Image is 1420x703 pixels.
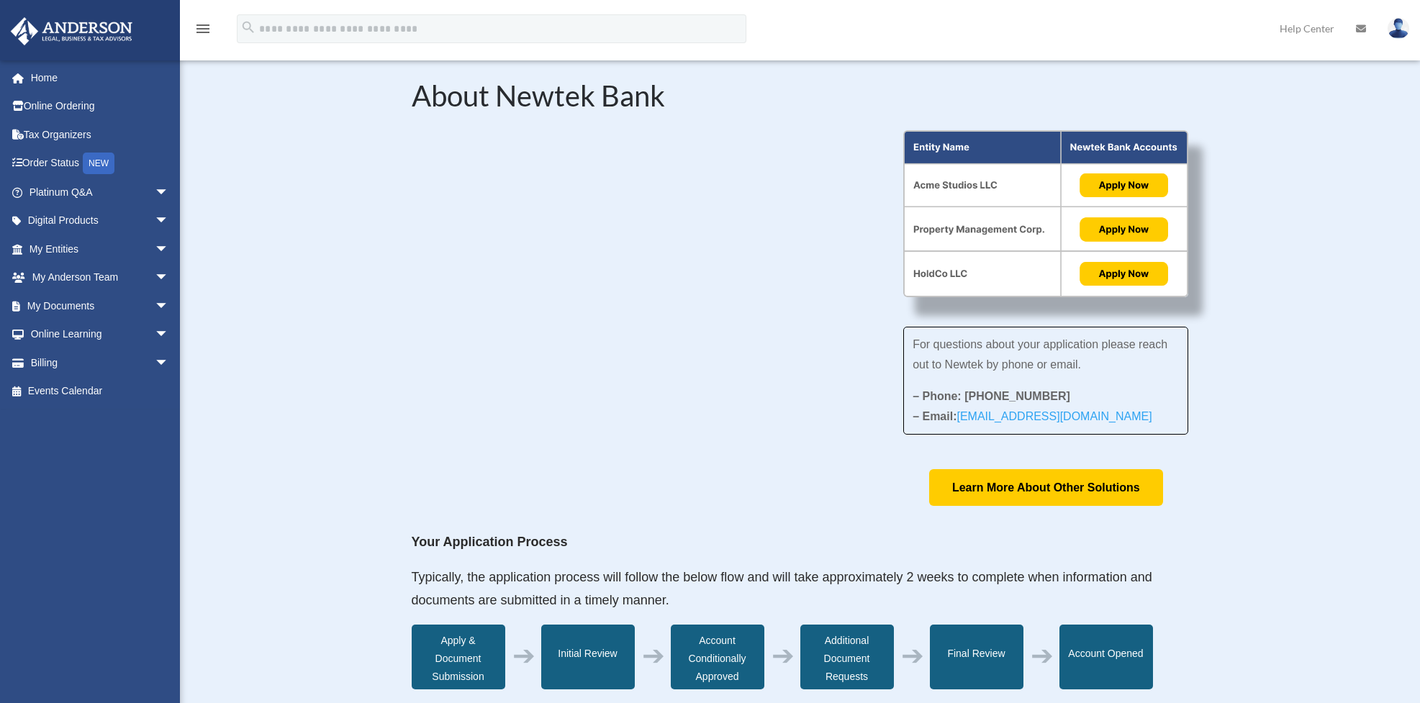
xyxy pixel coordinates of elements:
strong: – Phone: [PHONE_NUMBER] [913,390,1070,402]
div: Account Opened [1059,625,1153,689]
div: ➔ [901,647,924,665]
span: arrow_drop_down [155,235,184,264]
a: Digital Productsarrow_drop_down [10,207,191,235]
span: arrow_drop_down [155,291,184,321]
a: Platinum Q&Aarrow_drop_down [10,178,191,207]
span: arrow_drop_down [155,348,184,378]
div: ➔ [1031,647,1054,665]
a: Online Ordering [10,92,191,121]
div: Apply & Document Submission [412,625,505,689]
div: ➔ [772,647,795,665]
div: ➔ [642,647,665,665]
a: Order StatusNEW [10,149,191,178]
span: For questions about your application please reach out to Newtek by phone or email. [913,338,1167,371]
span: arrow_drop_down [155,207,184,236]
a: Billingarrow_drop_down [10,348,191,377]
span: arrow_drop_down [155,178,184,207]
a: My Entitiesarrow_drop_down [10,235,191,263]
h2: About Newtek Bank [412,81,1189,117]
a: Learn More About Other Solutions [929,469,1163,506]
span: arrow_drop_down [155,320,184,350]
div: NEW [83,153,114,174]
div: Account Conditionally Approved [671,625,764,689]
span: Typically, the application process will follow the below flow and will take approximately 2 weeks... [412,570,1152,607]
div: Final Review [930,625,1023,689]
div: Initial Review [541,625,635,689]
strong: Your Application Process [412,535,568,549]
a: Events Calendar [10,377,191,406]
strong: – Email: [913,410,1152,422]
i: search [240,19,256,35]
a: Home [10,63,191,92]
a: menu [194,25,212,37]
img: Anderson Advisors Platinum Portal [6,17,137,45]
a: [EMAIL_ADDRESS][DOMAIN_NAME] [957,410,1152,430]
span: arrow_drop_down [155,263,184,293]
a: My Documentsarrow_drop_down [10,291,191,320]
a: My Anderson Teamarrow_drop_down [10,263,191,292]
img: About Partnership Graphic (3) [903,130,1188,297]
iframe: NewtekOne and Newtek Bank's Partnership with Anderson Advisors [412,130,861,383]
div: Additional Document Requests [800,625,894,689]
img: User Pic [1388,18,1409,39]
a: Online Learningarrow_drop_down [10,320,191,349]
i: menu [194,20,212,37]
div: ➔ [512,647,535,665]
a: Tax Organizers [10,120,191,149]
